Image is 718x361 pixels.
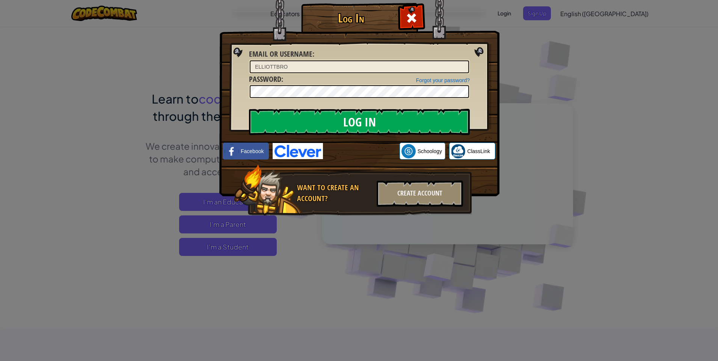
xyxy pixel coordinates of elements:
span: Password [249,74,281,84]
input: Log In [249,109,470,135]
span: Schoology [418,147,442,155]
img: facebook_small.png [225,144,239,158]
span: Email or Username [249,49,312,59]
img: schoology.png [401,144,416,158]
img: classlink-logo-small.png [451,144,465,158]
div: Want to create an account? [297,182,372,204]
span: Facebook [241,147,264,155]
h1: Log In [303,12,399,25]
label: : [249,49,314,60]
div: Create Account [377,180,463,207]
img: clever-logo-blue.png [273,143,323,159]
iframe: Sign in with Google Button [323,143,400,159]
label: : [249,74,283,85]
span: ClassLink [467,147,490,155]
a: Forgot your password? [416,77,470,83]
